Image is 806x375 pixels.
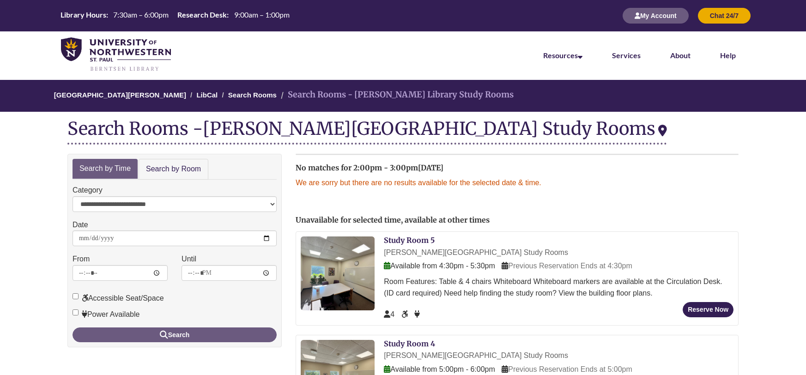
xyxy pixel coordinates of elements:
img: Study Room 5 [301,236,375,310]
a: Search Rooms [228,91,277,99]
div: Search Rooms - [67,119,667,145]
span: Available from 4:30pm - 5:30pm [384,262,495,270]
button: Chat 24/7 [698,8,751,24]
img: UNWSP Library Logo [61,37,171,72]
label: Power Available [73,308,140,321]
a: Study Room 4 [384,339,435,348]
label: Date [73,219,88,231]
th: Library Hours: [57,10,109,20]
li: Search Rooms - [PERSON_NAME] Library Study Rooms [279,88,514,102]
label: From [73,253,90,265]
input: Accessible Seat/Space [73,293,79,299]
button: Reserve Now [683,302,733,317]
th: Research Desk: [174,10,230,20]
a: My Account [623,12,689,19]
h2: Unavailable for selected time, available at other times [296,216,739,224]
span: Available from 5:00pm - 6:00pm [384,365,495,373]
label: Category [73,184,103,196]
a: Help [720,51,736,60]
div: Room Features: Table & 4 chairs Whiteboard Whiteboard markers are available at the Circulation De... [384,276,733,299]
span: 7:30am – 6:00pm [113,10,169,19]
div: [PERSON_NAME][GEOGRAPHIC_DATA] Study Rooms [384,247,733,259]
p: We are sorry but there are no results available for the selected date & time. [296,177,739,189]
div: [PERSON_NAME][GEOGRAPHIC_DATA] Study Rooms [384,350,733,362]
label: Until [182,253,196,265]
span: Accessible Seat/Space [401,310,410,318]
a: Resources [543,51,582,60]
a: About [670,51,691,60]
a: Search by Room [139,159,208,180]
h2: No matches for 2:00pm - 3:00pm[DATE] [296,164,739,172]
span: Previous Reservation Ends at 5:00pm [502,365,632,373]
span: Power Available [414,310,420,318]
a: Hours Today [57,10,293,22]
a: Search by Time [73,159,138,179]
nav: Breadcrumb [67,80,739,112]
a: Services [612,51,641,60]
table: Hours Today [57,10,293,21]
span: Previous Reservation Ends at 4:30pm [502,262,632,270]
a: Chat 24/7 [698,12,751,19]
a: [GEOGRAPHIC_DATA][PERSON_NAME] [54,91,186,99]
label: Accessible Seat/Space [73,292,164,304]
input: Power Available [73,309,79,315]
a: LibCal [196,91,218,99]
button: Search [73,327,277,342]
div: [PERSON_NAME][GEOGRAPHIC_DATA] Study Rooms [203,117,667,139]
a: Study Room 5 [384,236,435,245]
button: My Account [623,8,689,24]
span: The capacity of this space [384,310,394,318]
span: 9:00am – 1:00pm [234,10,290,19]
